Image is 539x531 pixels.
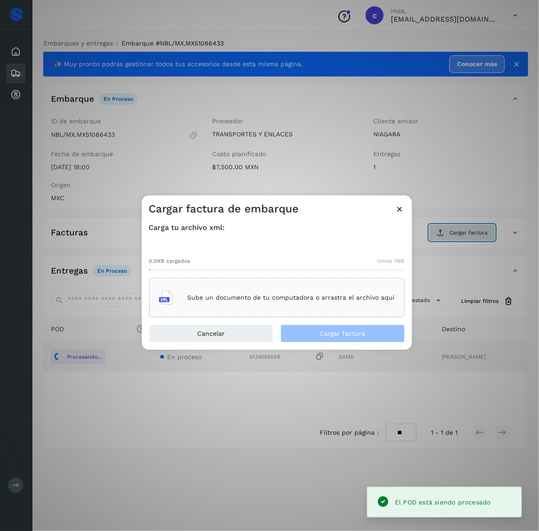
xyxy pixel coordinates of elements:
[378,257,405,265] span: límite 1MB
[395,499,491,506] span: El POD está siendo procesado
[197,331,225,337] span: Cancelar
[149,202,299,216] h3: Cargar factura de embarque
[149,257,190,265] span: 0.0KB cargados
[149,325,273,343] button: Cancelar
[188,294,395,301] p: Sube un documento de tu computadora o arrastra el archivo aquí
[320,331,365,337] span: Cargar factura
[149,223,405,232] h4: Carga tu archivo xml:
[281,325,405,343] button: Cargar factura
